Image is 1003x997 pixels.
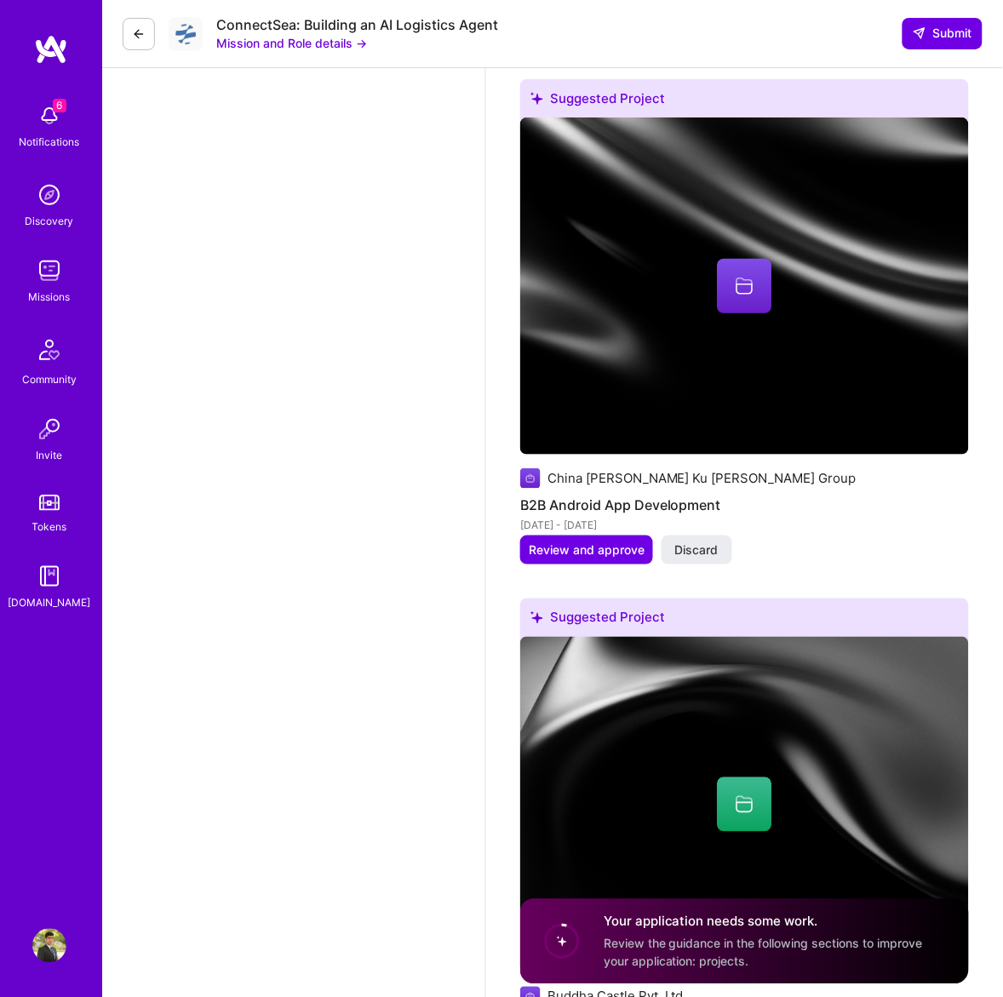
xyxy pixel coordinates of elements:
img: bell [32,99,66,133]
i: icon SuggestedTeams [530,92,543,105]
i: icon SuggestedTeams [530,611,543,624]
button: Submit [903,18,983,49]
span: Submit [913,25,972,42]
img: cover [520,117,969,454]
i: icon SendLight [913,26,926,40]
i: icon LeftArrowDark [132,27,146,41]
button: Discard [662,536,732,564]
div: China [PERSON_NAME] Ku [PERSON_NAME] Group [547,469,857,487]
div: Invite [37,446,63,464]
img: Community [29,329,70,370]
img: teamwork [32,254,66,288]
span: Review and approve [529,541,645,559]
div: [DOMAIN_NAME] [9,593,91,611]
img: tokens [39,495,60,511]
div: ConnectSea: Building an AI Logistics Agent [216,16,498,34]
h4: B2B Android App Development [520,494,969,516]
div: [DATE] - [DATE] [520,516,969,534]
a: User Avatar [28,929,71,963]
span: Discard [675,541,719,559]
div: Missions [29,288,71,306]
div: Tokens [32,518,67,536]
img: logo [34,34,68,65]
div: Notifications [20,133,80,151]
div: Community [22,370,77,388]
button: Review and approve [520,536,653,564]
img: cover [520,637,969,973]
img: User Avatar [32,929,66,963]
span: Review the guidance in the following sections to improve your application: projects. [604,936,923,968]
img: Company logo [520,468,541,489]
h4: Your application needs some work. [604,913,949,931]
img: guide book [32,559,66,593]
img: Invite [32,412,66,446]
div: Discovery [26,212,74,230]
img: discovery [32,178,66,212]
span: 6 [53,99,66,112]
button: Mission and Role details → [216,34,367,52]
div: Suggested Project [520,79,969,124]
div: Suggested Project [520,599,969,644]
img: Company Logo [169,17,203,51]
